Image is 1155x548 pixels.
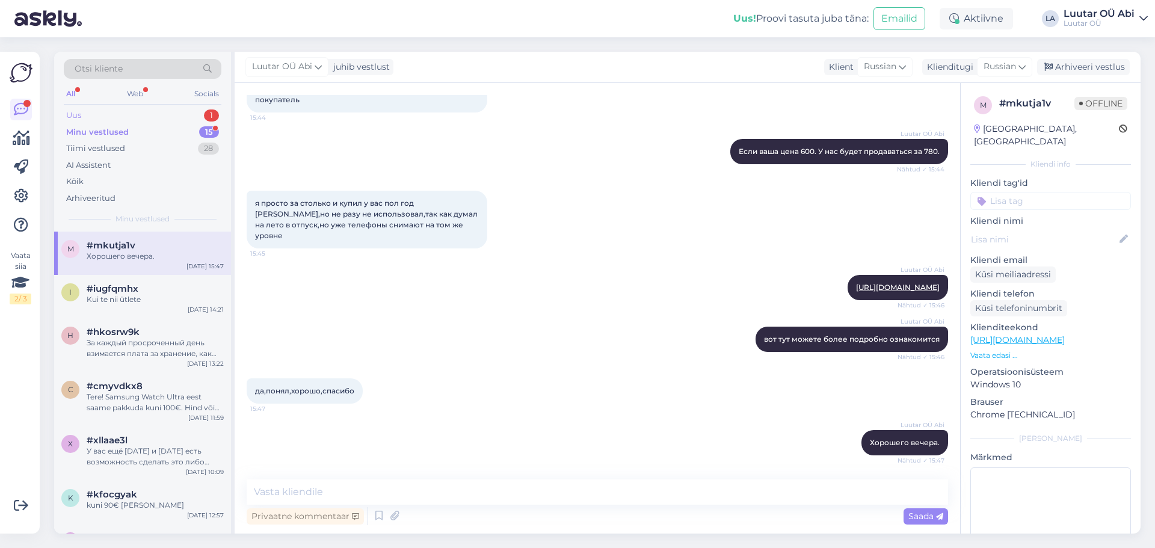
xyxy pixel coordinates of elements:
[10,61,32,84] img: Askly Logo
[187,511,224,520] div: [DATE] 12:57
[68,439,73,448] span: x
[87,446,224,467] div: У вас ещё [DATE] и [DATE] есть возможность сделать это либо через интернет, либо в конторе.
[87,381,143,392] span: #cmyvdkx8
[10,294,31,304] div: 2 / 3
[204,109,219,122] div: 1
[187,359,224,368] div: [DATE] 13:22
[67,244,74,253] span: m
[247,508,364,525] div: Privaatne kommentaar
[255,386,354,395] span: да,понял,хорошо,спасибо
[898,301,944,310] span: Nähtud ✓ 15:46
[856,283,940,292] a: [URL][DOMAIN_NAME]
[199,126,219,138] div: 15
[87,251,224,262] div: Хорошего вечера.
[908,511,943,522] span: Saada
[970,300,1067,316] div: Küsi telefoninumbrit
[87,489,137,500] span: #kfocgyak
[66,126,129,138] div: Minu vestlused
[764,334,940,343] span: вот тут можете более подробно ознакомится
[1064,19,1135,28] div: Luutar OÜ
[873,7,925,30] button: Emailid
[970,350,1131,361] p: Vaata edasi ...
[970,433,1131,444] div: [PERSON_NAME]
[1064,9,1148,28] a: Luutar OÜ AbiLuutar OÜ
[188,413,224,422] div: [DATE] 11:59
[125,86,146,102] div: Web
[970,451,1131,464] p: Märkmed
[971,233,1117,246] input: Lisa nimi
[970,159,1131,170] div: Kliendi info
[1042,10,1059,27] div: LA
[87,337,224,359] div: За каждый просроченный день взимается плата за хранение, как указано в Вашем договоре.
[87,532,141,543] span: #xnwzuv6k
[64,86,78,102] div: All
[898,353,944,362] span: Nähtud ✓ 15:46
[922,61,973,73] div: Klienditugi
[87,327,140,337] span: #hkosrw9k
[970,177,1131,189] p: Kliendi tag'id
[970,266,1056,283] div: Küsi meiliaadressi
[739,147,940,156] span: Если ваша цена 600. У нас будет продаваться за 780.
[733,11,869,26] div: Proovi tasuta juba täna:
[186,467,224,476] div: [DATE] 10:09
[66,159,111,171] div: AI Assistent
[66,176,84,188] div: Kõik
[87,392,224,413] div: Tere! Samsung Watch Ultra eest saame pakkuda kuni 100€. Hind võib mingil määral muutuda, oleneb k...
[970,334,1065,345] a: [URL][DOMAIN_NAME]
[115,214,170,224] span: Minu vestlused
[68,493,73,502] span: k
[970,396,1131,408] p: Brauser
[999,96,1074,111] div: # mkutja1v
[69,288,72,297] span: i
[1037,59,1130,75] div: Arhiveeri vestlus
[186,262,224,271] div: [DATE] 15:47
[970,192,1131,210] input: Lisa tag
[192,86,221,102] div: Socials
[10,250,31,304] div: Vaata siia
[87,283,138,294] span: #iugfqmhx
[66,109,81,122] div: Uus
[970,215,1131,227] p: Kliendi nimi
[87,435,128,446] span: #xllaae3l
[899,129,944,138] span: Luutar OÜ Abi
[980,100,987,109] span: m
[67,331,73,340] span: h
[1074,97,1127,110] span: Offline
[1064,9,1135,19] div: Luutar OÜ Abi
[974,123,1119,148] div: [GEOGRAPHIC_DATA], [GEOGRAPHIC_DATA]
[75,63,123,75] span: Otsi kliente
[898,456,944,465] span: Nähtud ✓ 15:47
[250,404,295,413] span: 15:47
[970,321,1131,334] p: Klienditeekond
[87,240,135,251] span: #mkutja1v
[970,378,1131,391] p: Windows 10
[897,165,944,174] span: Nähtud ✓ 15:44
[255,199,479,240] span: я просто за столько и купил у вас пол год [PERSON_NAME],но не разу не использовал,так как думал н...
[899,265,944,274] span: Luutar OÜ Abi
[198,143,219,155] div: 28
[870,438,940,447] span: Хорошего вечера.
[68,385,73,394] span: c
[970,408,1131,421] p: Chrome [TECHNICAL_ID]
[66,192,115,205] div: Arhiveeritud
[87,294,224,305] div: Kui te nii ütlete
[864,60,896,73] span: Russian
[188,305,224,314] div: [DATE] 14:21
[970,254,1131,266] p: Kliendi email
[250,249,295,258] span: 15:45
[252,60,312,73] span: Luutar OÜ Abi
[970,288,1131,300] p: Kliendi telefon
[984,60,1016,73] span: Russian
[328,61,390,73] div: juhib vestlust
[87,500,224,511] div: kuni 90€ [PERSON_NAME]
[733,13,756,24] b: Uus!
[824,61,854,73] div: Klient
[940,8,1013,29] div: Aktiivne
[899,317,944,326] span: Luutar OÜ Abi
[66,143,125,155] div: Tiimi vestlused
[970,366,1131,378] p: Operatsioonisüsteem
[899,420,944,429] span: Luutar OÜ Abi
[250,113,295,122] span: 15:44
